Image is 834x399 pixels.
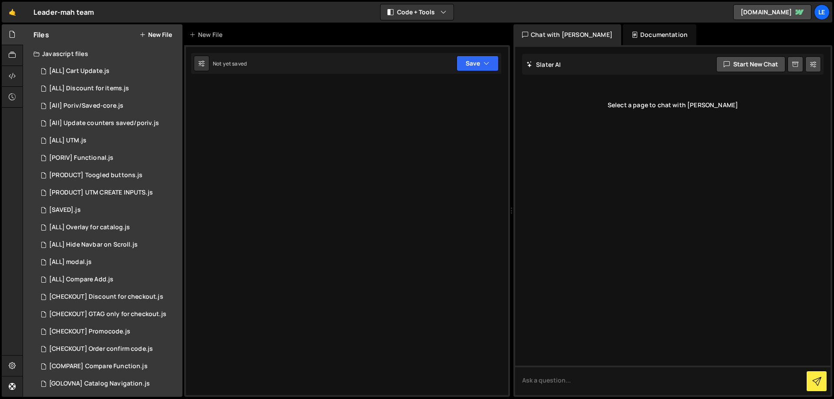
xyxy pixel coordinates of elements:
[623,24,696,45] div: Documentation
[49,345,153,353] div: [CHECKOUT] Order confirm code.js
[33,97,182,115] div: 16298/45501.js
[33,63,182,80] div: 16298/44467.js
[33,30,49,40] h2: Files
[2,2,23,23] a: 🤙
[49,137,86,145] div: [ALL] UTM.js
[33,80,182,97] div: 16298/45418.js
[139,31,172,38] button: New File
[33,358,182,375] div: 16298/45065.js
[49,67,109,75] div: [ALL] Cart Update.js
[33,149,182,167] div: 16298/45506.js
[33,323,182,340] div: 16298/45144.js
[513,24,621,45] div: Chat with [PERSON_NAME]
[33,201,182,219] div: 16298/45505.js
[49,189,153,197] div: [PRODUCT] UTM CREATE INPUTS.js
[33,167,182,184] div: 16298/45504.js
[49,102,123,110] div: [All] Poriv/Saved-core.js
[49,258,92,266] div: [ALL] modal.js
[33,115,182,132] div: 16298/45502.js
[33,375,182,392] div: 16298/44855.js
[33,288,182,306] div: 16298/45243.js
[213,60,247,67] div: Not yet saved
[49,328,130,336] div: [CHECKOUT] Promocode.js
[49,293,163,301] div: [CHECKOUT] Discount for checkout.js
[49,224,130,231] div: [ALL] Overlay for catalog.js
[716,56,785,72] button: Start new chat
[23,45,182,63] div: Javascript files
[33,340,182,358] div: 16298/44879.js
[189,30,226,39] div: New File
[33,7,94,17] div: Leader-mah team
[49,85,129,92] div: [ALL] Discount for items.js
[733,4,811,20] a: [DOMAIN_NAME]
[33,219,182,236] div: 16298/45111.js
[49,206,81,214] div: [SAVED].js
[49,171,142,179] div: [PRODUCT] Toogled buttons.js
[526,60,561,69] h2: Slater AI
[49,276,113,284] div: [ALL] Compare Add.js
[33,271,182,288] div: 16298/45098.js
[49,241,138,249] div: [ALL] Hide Navbar on Scroll.js
[33,132,182,149] div: 16298/45324.js
[381,4,453,20] button: Code + Tools
[49,380,150,388] div: [GOLOVNA] Catalog Navigation.js
[49,363,148,370] div: [COMPARE] Compare Function.js
[814,4,830,20] a: Le
[33,306,183,323] div: 16298/45143.js
[33,236,182,254] div: 16298/44402.js
[49,154,113,162] div: [PORIV] Functional.js
[33,184,182,201] div: 16298/45326.js
[49,119,159,127] div: [All] Update counters saved/poriv.js
[33,254,182,271] div: 16298/44976.js
[457,56,499,71] button: Save
[49,310,166,318] div: [CHECKOUT] GTAG only for checkout.js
